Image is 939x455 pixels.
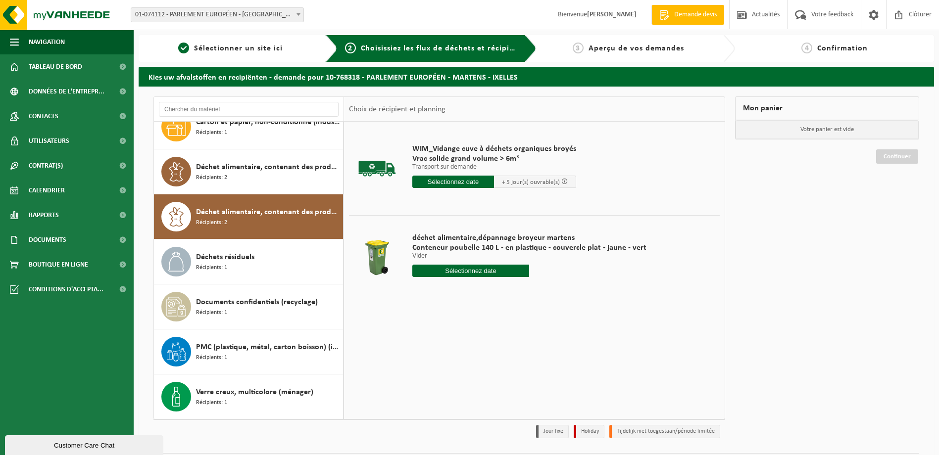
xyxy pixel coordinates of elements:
span: Vrac solide grand volume > 6m³ [412,154,576,164]
span: Sélectionner un site ici [194,45,283,52]
span: Récipients: 1 [196,263,227,273]
span: Carton et papier, non-conditionné (industriel) [196,116,341,128]
p: Vider [412,253,646,260]
span: PMC (plastique, métal, carton boisson) (industriel) [196,341,341,353]
input: Sélectionnez date [412,176,494,188]
iframe: chat widget [5,433,165,455]
strong: [PERSON_NAME] [587,11,637,18]
button: Déchet alimentaire, contenant des produits d'origine animale, emballage mélangé (sans verre), cat... [154,149,344,194]
li: Holiday [574,425,604,438]
span: Conteneur poubelle 140 L - en plastique - couvercle plat - jaune - vert [412,243,646,253]
button: Déchet alimentaire, contenant des produits d'origine animale, non emballé, catégorie 3 Récipients: 2 [154,194,344,239]
span: Confirmation [817,45,868,52]
li: Jour fixe [536,425,569,438]
span: 01-074112 - PARLEMENT EUROPÉEN - LUXEMBOURG [131,8,303,22]
h2: Kies uw afvalstoffen en recipiënten - demande pour 10-768318 - PARLEMENT EUROPÉEN - MARTENS - IXE... [139,67,934,86]
span: Boutique en ligne [29,252,88,277]
button: Documents confidentiels (recyclage) Récipients: 1 [154,284,344,329]
li: Tijdelijk niet toegestaan/période limitée [609,425,720,438]
span: Déchets résiduels [196,251,254,263]
div: Choix de récipient et planning [344,97,450,122]
span: Récipients: 1 [196,398,227,408]
span: Récipients: 1 [196,308,227,318]
span: Récipients: 1 [196,353,227,363]
span: Verre creux, multicolore (ménager) [196,386,313,398]
span: Données de l'entrepr... [29,79,104,104]
a: 1Sélectionner un site ici [144,43,318,54]
span: Déchet alimentaire, contenant des produits d'origine animale, emballage mélangé (sans verre), cat 3 [196,161,341,173]
span: 4 [801,43,812,53]
span: Calendrier [29,178,65,203]
span: Demande devis [672,10,719,20]
span: Contacts [29,104,58,129]
span: Conditions d'accepta... [29,277,103,302]
span: déchet alimentaire,dépannage broyeur martens [412,233,646,243]
span: Déchet alimentaire, contenant des produits d'origine animale, non emballé, catégorie 3 [196,206,341,218]
button: Déchets résiduels Récipients: 1 [154,239,344,284]
span: Rapports [29,203,59,227]
span: Récipients: 1 [196,128,227,137]
span: Navigation [29,30,65,54]
span: Documents [29,227,66,252]
button: PMC (plastique, métal, carton boisson) (industriel) Récipients: 1 [154,329,344,374]
span: + 5 jour(s) ouvrable(s) [502,179,560,185]
input: Sélectionnez date [412,265,530,277]
button: Verre creux, multicolore (ménager) Récipients: 1 [154,374,344,419]
span: Aperçu de vos demandes [589,45,684,52]
p: Votre panier est vide [736,120,919,139]
span: 1 [178,43,189,53]
span: 2 [345,43,356,53]
span: WIM_Vidange cuve à déchets organiques broyés [412,144,576,154]
span: Tableau de bord [29,54,82,79]
span: 01-074112 - PARLEMENT EUROPÉEN - LUXEMBOURG [131,7,304,22]
a: Continuer [876,149,918,164]
a: Demande devis [651,5,724,25]
button: Carton et papier, non-conditionné (industriel) Récipients: 1 [154,104,344,149]
div: Mon panier [735,96,919,120]
span: Utilisateurs [29,129,69,153]
span: 3 [573,43,584,53]
input: Chercher du matériel [159,102,339,117]
span: Récipients: 2 [196,218,227,227]
span: Contrat(s) [29,153,63,178]
span: Choisissiez les flux de déchets et récipients [361,45,526,52]
span: Récipients: 2 [196,173,227,182]
p: Transport sur demande [412,164,576,171]
span: Documents confidentiels (recyclage) [196,296,318,308]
